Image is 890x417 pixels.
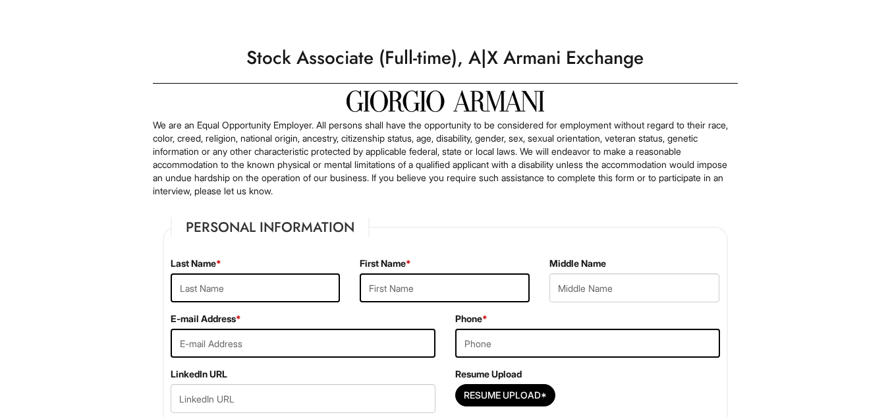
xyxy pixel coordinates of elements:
input: LinkedIn URL [171,384,435,413]
input: Middle Name [549,273,719,302]
label: First Name [360,257,411,270]
label: E-mail Address [171,312,241,325]
label: Last Name [171,257,221,270]
h1: Stock Associate (Full-time), A|X Armani Exchange [146,40,744,76]
input: Phone [455,329,720,358]
button: Resume Upload*Resume Upload* [455,384,555,406]
label: Phone [455,312,487,325]
input: First Name [360,273,530,302]
input: Last Name [171,273,341,302]
legend: Personal Information [171,217,370,237]
input: E-mail Address [171,329,435,358]
p: We are an Equal Opportunity Employer. All persons shall have the opportunity to be considered for... [153,119,738,198]
label: Resume Upload [455,368,522,381]
label: Middle Name [549,257,606,270]
label: LinkedIn URL [171,368,227,381]
img: Giorgio Armani [347,90,544,112]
